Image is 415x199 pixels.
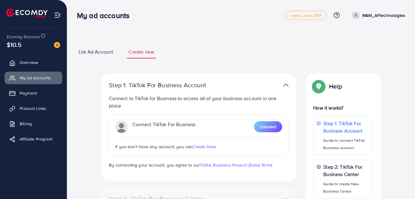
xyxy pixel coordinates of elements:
a: Overview [5,56,62,69]
p: By connecting your account, you agree to our [109,161,289,169]
img: TikTok partner [115,121,128,133]
p: Connect to TikTok for Business to access all of your business account in one place [109,95,289,109]
a: metap_oday_REF [285,11,327,20]
p: Help [329,83,342,90]
span: Overview [20,59,38,66]
iframe: Chat [389,171,410,194]
span: Affiliate Program [20,136,52,142]
a: Affiliate Program [5,133,62,145]
img: menu [54,12,61,19]
a: Billing [5,118,62,130]
p: How it works? [313,104,372,111]
img: image [54,42,60,48]
span: $10.5 [7,40,21,49]
p: M&M_AFtechnologies [362,12,405,19]
span: Connect [260,124,276,130]
img: Popup guide [313,81,324,92]
span: metap_oday_REF [290,13,322,17]
span: If you don't have any account, you can [115,144,192,150]
p: Step 1: TikTok For Business Account [109,81,225,89]
img: logo [6,9,48,18]
p: Guide to create New Business Center [323,180,369,195]
h3: My ad accounts [77,11,134,20]
p: Step 1: TikTok For Business Account [323,120,369,134]
span: List Ad Account [79,48,113,55]
span: Billing [20,121,32,127]
p: Guide to connect TikTok Business account [323,137,369,152]
p: Step 2: TikTok For Business Center [323,163,369,178]
a: Payment [5,87,62,99]
span: Ecomdy Balance [7,34,40,40]
span: Product Links [20,105,46,111]
button: Connect [254,121,282,132]
img: TikTok partner [283,81,289,90]
span: My ad accounts [20,75,51,81]
span: Create new [129,48,154,55]
a: Product Links [5,102,62,115]
a: M&M_AFtechnologies [349,11,405,19]
a: My ad accounts [5,72,62,84]
p: Connect TikTok For Business [133,121,195,133]
span: Payment [20,90,37,96]
a: TikTok Business Product (Data) Terms [200,162,273,168]
span: Create New. [192,144,216,150]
